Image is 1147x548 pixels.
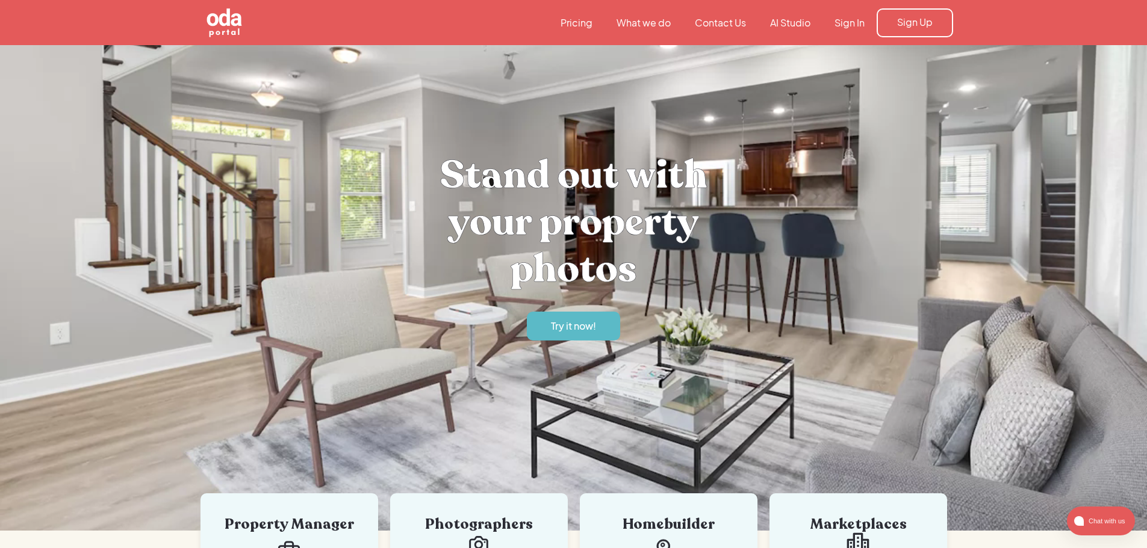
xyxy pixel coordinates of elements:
div: Sign Up [897,16,933,29]
a: Try it now! [527,312,620,340]
div: Try it now! [551,319,596,333]
a: AI Studio [758,16,822,29]
a: Sign In [822,16,877,29]
a: Sign Up [877,8,953,37]
a: Pricing [549,16,605,29]
div: Homebuilder [598,517,739,532]
div: Property Manager [219,517,360,532]
span: Chat with us [1084,514,1128,528]
div: Photographers [408,517,550,532]
h1: Stand out with your property photos [393,152,754,292]
a: What we do [605,16,683,29]
a: Contact Us [683,16,758,29]
div: Marketplaces [788,517,929,532]
a: home [194,7,309,38]
button: atlas-launcher [1067,506,1135,535]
